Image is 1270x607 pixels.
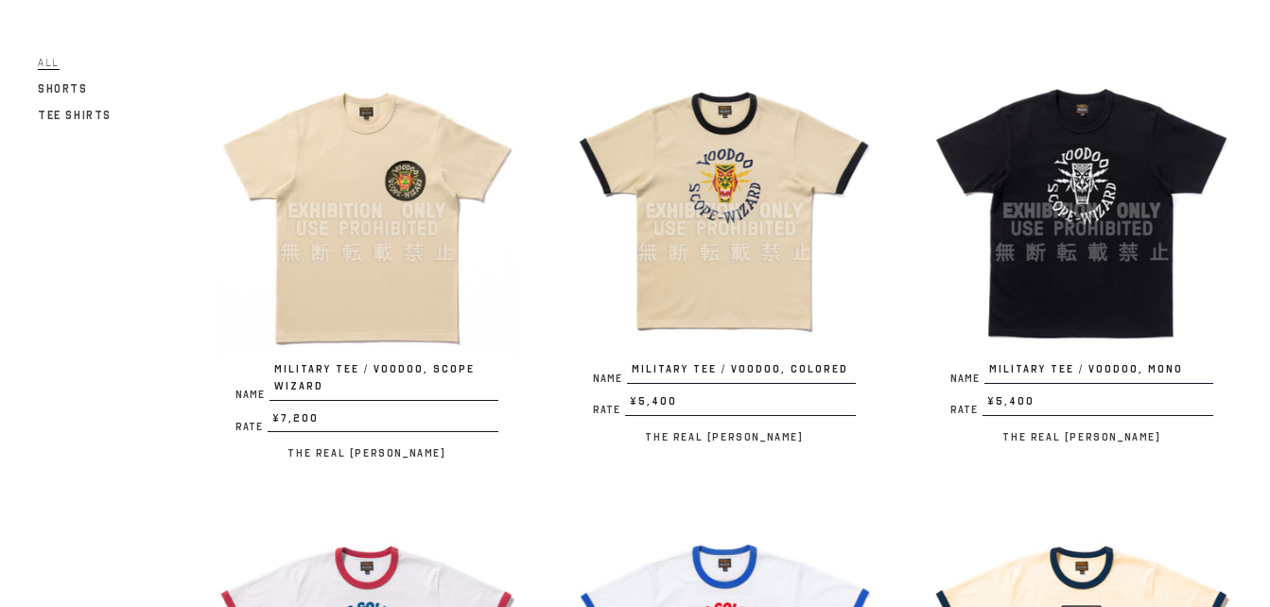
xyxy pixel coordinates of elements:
[235,422,268,432] span: Rate
[217,442,517,464] p: The Real [PERSON_NAME]
[38,109,112,122] span: Tee Shirts
[217,61,517,464] a: MILITARY TEE / VOODOO, SCOPE WIZARD NameMILITARY TEE / VOODOO, SCOPE WIZARD Rate¥7,200 The Real [...
[931,61,1232,361] img: MILITARY TEE / VOODOO, MONO
[983,393,1213,416] span: ¥5,400
[984,361,1213,384] span: MILITARY TEE / VOODOO, MONO
[38,104,112,127] a: Tee Shirts
[270,361,498,400] span: MILITARY TEE / VOODOO, SCOPE WIZARD
[593,405,625,415] span: Rate
[38,82,88,95] span: Shorts
[625,393,856,416] span: ¥5,400
[950,373,984,384] span: Name
[38,51,60,74] a: All
[931,61,1232,447] a: MILITARY TEE / VOODOO, MONO NameMILITARY TEE / VOODOO, MONO Rate¥5,400 The Real [PERSON_NAME]
[627,361,856,384] span: MILITARY TEE / VOODOO, COLORED
[235,390,270,400] span: Name
[593,373,627,384] span: Name
[950,405,983,415] span: Rate
[574,425,875,448] p: The Real [PERSON_NAME]
[38,78,88,100] a: Shorts
[268,410,498,433] span: ¥7,200
[931,425,1232,448] p: The Real [PERSON_NAME]
[38,56,60,70] span: All
[574,61,875,447] a: MILITARY TEE / VOODOO, COLORED NameMILITARY TEE / VOODOO, COLORED Rate¥5,400 The Real [PERSON_NAME]
[217,61,517,361] img: MILITARY TEE / VOODOO, SCOPE WIZARD
[574,61,875,361] img: MILITARY TEE / VOODOO, COLORED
